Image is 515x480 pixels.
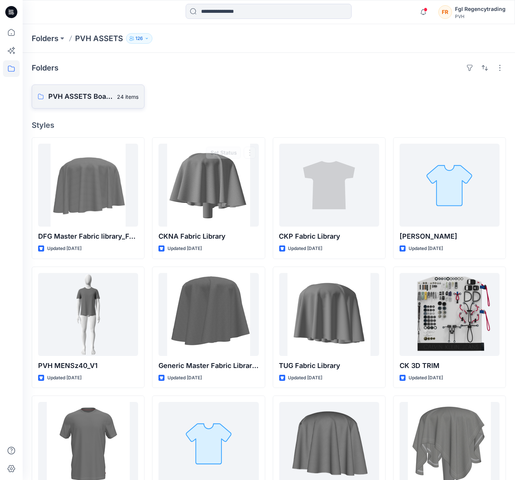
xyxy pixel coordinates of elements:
[38,360,138,371] p: PVH MENSz40_V1
[158,144,258,227] a: CKNA Fabric Library
[47,374,81,382] p: Updated [DATE]
[455,14,506,19] div: PVH
[126,33,152,44] button: 126
[400,360,500,371] p: CK 3D TRIM
[409,245,443,253] p: Updated [DATE]
[400,273,500,356] a: CK 3D TRIM
[288,374,323,382] p: Updated [DATE]
[158,360,258,371] p: Generic Master Fabric Library_NOV2017
[32,63,58,72] h4: Folders
[168,374,202,382] p: Updated [DATE]
[32,121,506,130] h4: Styles
[32,33,58,44] a: Folders
[409,374,443,382] p: Updated [DATE]
[400,231,500,242] p: [PERSON_NAME]
[279,273,379,356] a: TUG Fabric Library
[438,5,452,19] div: FR
[48,91,112,102] p: PVH ASSETS Board
[279,360,379,371] p: TUG Fabric Library
[117,93,138,101] p: 24 items
[38,273,138,356] a: PVH MENSz40_V1
[135,34,143,43] p: 126
[32,84,145,109] a: PVH ASSETS Board24 items
[158,231,258,242] p: CKNA Fabric Library
[38,231,138,242] p: DFG Master Fabric library_Feb 07 2018
[400,144,500,227] a: Tommy Trim
[455,5,506,14] div: Fgl Regencytrading
[288,245,323,253] p: Updated [DATE]
[38,144,138,227] a: DFG Master Fabric library_Feb 07 2018
[47,245,81,253] p: Updated [DATE]
[158,273,258,356] a: Generic Master Fabric Library_NOV2017
[279,144,379,227] a: CKP Fabric Library
[168,245,202,253] p: Updated [DATE]
[279,231,379,242] p: CKP Fabric Library
[75,33,123,44] p: PVH ASSETS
